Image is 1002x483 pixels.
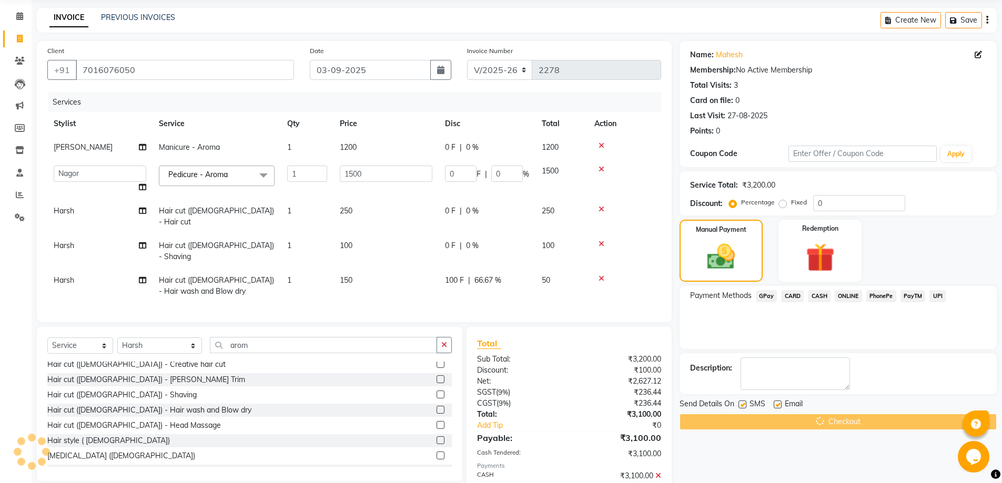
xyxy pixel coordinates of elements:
span: | [468,275,470,286]
label: Client [47,46,64,56]
span: 1200 [340,142,357,152]
label: Manual Payment [696,225,746,234]
div: Sub Total: [469,354,569,365]
div: Hair cut ([DEMOGRAPHIC_DATA]) - Basic Hair cut [47,466,217,477]
div: Description: [690,363,732,374]
div: Hair cut ([DEMOGRAPHIC_DATA]) - [PERSON_NAME] Trim [47,374,245,385]
span: 9% [499,399,509,407]
span: 1 [287,206,291,215]
div: ₹236.44 [569,398,669,409]
div: Discount: [469,365,569,376]
div: ₹3,100.00 [569,470,669,481]
label: Date [310,46,324,56]
span: 0 % [466,240,479,251]
div: Total Visits: [690,80,732,91]
div: 3 [734,80,738,91]
div: Hair cut ([DEMOGRAPHIC_DATA]) - Head Massage [47,420,221,431]
th: Price [333,112,439,136]
th: Total [535,112,588,136]
div: 27-08-2025 [727,110,767,121]
span: % [523,169,529,180]
div: Membership: [690,65,736,76]
span: 250 [340,206,352,215]
button: Apply [941,146,971,162]
span: 0 % [466,142,479,153]
span: CARD [781,290,804,302]
span: Hair cut ([DEMOGRAPHIC_DATA]) - Hair cut [159,206,274,227]
div: ₹100.00 [569,365,669,376]
span: | [460,205,462,217]
span: 0 % [466,205,479,217]
input: Search or Scan [210,337,438,353]
span: 1 [287,142,291,152]
div: Coupon Code [690,148,789,159]
span: | [460,142,462,153]
input: Enter Offer / Coupon Code [788,146,937,162]
label: Redemption [802,224,838,233]
span: 100 F [445,275,464,286]
th: Stylist [47,112,153,136]
div: Net: [469,376,569,387]
span: 66.67 % [474,275,501,286]
div: ₹236.44 [569,387,669,398]
span: PayTM [900,290,926,302]
span: Payment Methods [690,290,752,301]
label: Percentage [741,198,775,207]
span: 250 [542,206,554,215]
div: Hair style ( [DEMOGRAPHIC_DATA]) [47,435,170,446]
a: Add Tip [469,420,585,431]
div: Cash Tendered: [469,448,569,459]
span: F [477,169,481,180]
div: CASH [469,470,569,481]
div: ( ) [469,387,569,398]
span: Email [785,398,803,412]
span: 150 [340,275,352,285]
a: x [228,170,232,179]
a: Mahesh [716,49,743,60]
span: 50 [542,275,550,285]
div: [MEDICAL_DATA] ([DEMOGRAPHIC_DATA]) [47,450,195,461]
div: 0 [716,126,720,137]
button: Create New [880,12,941,28]
div: 0 [735,95,740,106]
img: _gift.svg [797,240,844,275]
span: PhonePe [866,290,896,302]
div: Services [48,93,669,112]
span: Hair cut ([DEMOGRAPHIC_DATA]) - Shaving [159,241,274,261]
div: Service Total: [690,180,738,191]
div: ₹2,627.12 [569,376,669,387]
div: Discount: [690,198,723,209]
span: | [485,169,487,180]
span: CASH [808,290,831,302]
span: ONLINE [835,290,862,302]
div: Points: [690,126,714,137]
span: 100 [542,241,554,250]
div: ₹3,100.00 [569,409,669,420]
span: 1 [287,241,291,250]
span: 9% [498,388,508,396]
span: 1500 [542,166,559,176]
th: Action [588,112,661,136]
span: Harsh [54,206,74,215]
span: [PERSON_NAME] [54,142,113,152]
div: ₹3,200.00 [569,354,669,365]
span: 0 F [445,142,456,153]
span: Pedicure - Aroma [168,170,228,179]
div: Last Visit: [690,110,725,121]
div: ₹3,100.00 [569,448,669,459]
span: Send Details On [680,398,734,412]
input: Search by Name/Mobile/Email/Code [76,60,294,80]
div: ₹0 [586,420,669,431]
span: Total [477,338,501,349]
div: Name: [690,49,714,60]
div: Payable: [469,431,569,444]
span: Harsh [54,241,74,250]
th: Disc [439,112,535,136]
button: +91 [47,60,77,80]
div: No Active Membership [690,65,986,76]
div: Hair cut ([DEMOGRAPHIC_DATA]) - Creative hair cut [47,359,226,370]
div: Hair cut ([DEMOGRAPHIC_DATA]) - Shaving [47,389,197,400]
label: Fixed [791,198,807,207]
span: Manicure - Aroma [159,142,220,152]
div: ₹3,100.00 [569,431,669,444]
